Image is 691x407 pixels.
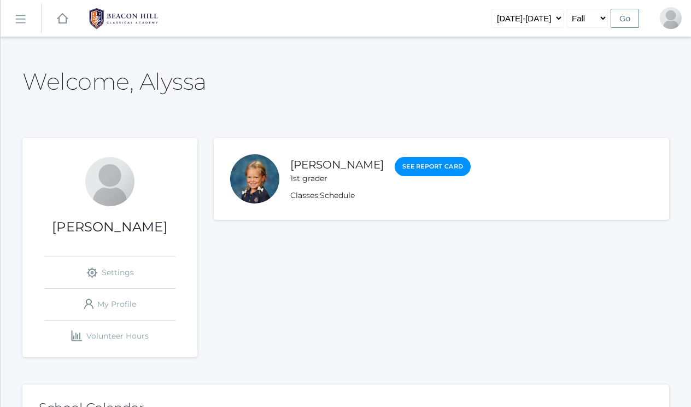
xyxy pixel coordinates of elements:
[395,157,471,176] a: See Report Card
[44,257,175,288] a: Settings
[22,69,207,94] h2: Welcome, Alyssa
[660,7,682,29] div: Alyssa Pedrick
[320,190,355,200] a: Schedule
[611,9,639,28] input: Go
[44,321,175,352] a: Volunteer Hours
[85,157,134,206] div: Alyssa Pedrick
[290,190,471,201] div: ,
[44,289,175,320] a: My Profile
[83,5,165,32] img: 1_BHCALogos-05.png
[22,220,197,234] h1: [PERSON_NAME]
[230,154,279,203] div: Emery Pedrick
[290,158,384,171] a: [PERSON_NAME]
[290,173,384,184] div: 1st grader
[290,190,318,200] a: Classes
